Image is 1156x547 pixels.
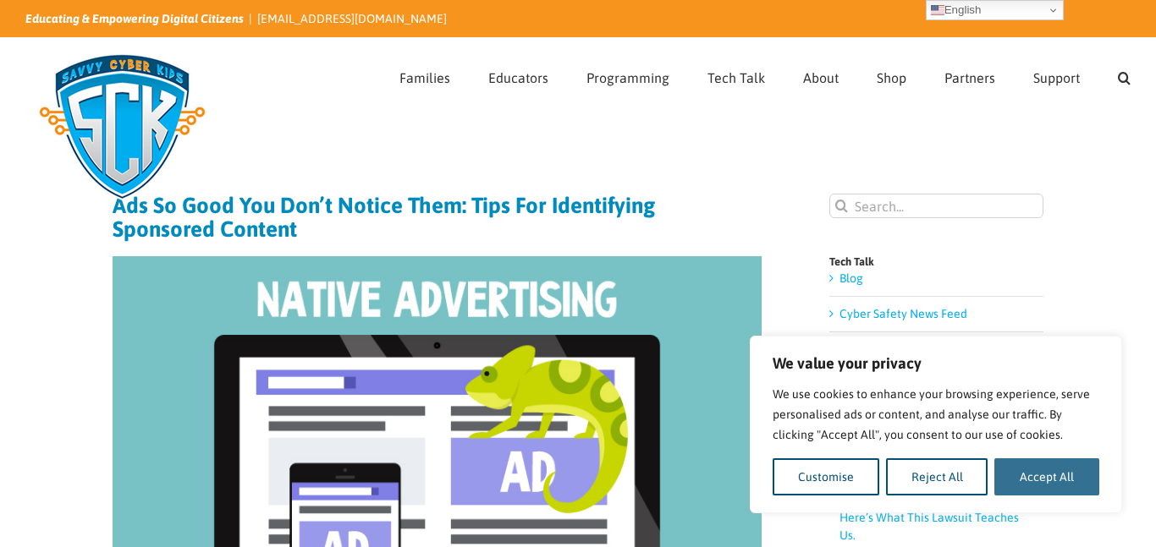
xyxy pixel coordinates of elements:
[488,71,548,85] span: Educators
[707,38,765,112] a: Tech Talk
[1033,38,1080,112] a: Support
[829,194,854,218] input: Search
[773,458,879,495] button: Customise
[773,353,1099,374] p: We value your privacy
[399,38,450,112] a: Families
[839,271,863,285] a: Blog
[25,42,219,211] img: Savvy Cyber Kids Logo
[803,38,839,112] a: About
[944,71,995,85] span: Partners
[877,38,906,112] a: Shop
[839,493,1023,542] a: Your Kids Are Hanging Out With AI. Here’s What This Lawsuit Teaches Us.
[994,458,1099,495] button: Accept All
[586,71,669,85] span: Programming
[886,458,988,495] button: Reject All
[944,38,995,112] a: Partners
[399,38,1131,112] nav: Main Menu
[586,38,669,112] a: Programming
[773,384,1099,445] p: We use cookies to enhance your browsing experience, serve personalised ads or content, and analys...
[257,12,447,25] a: [EMAIL_ADDRESS][DOMAIN_NAME]
[399,71,450,85] span: Families
[839,307,967,320] a: Cyber Safety News Feed
[25,12,244,25] i: Educating & Empowering Digital Citizens
[1118,38,1131,112] a: Search
[113,194,762,241] h1: Ads So Good You Don’t Notice Them: Tips For Identifying Sponsored Content
[488,38,548,112] a: Educators
[877,71,906,85] span: Shop
[829,256,1043,267] h4: Tech Talk
[1033,71,1080,85] span: Support
[803,71,839,85] span: About
[829,194,1043,218] input: Search...
[931,3,944,17] img: en
[707,71,765,85] span: Tech Talk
